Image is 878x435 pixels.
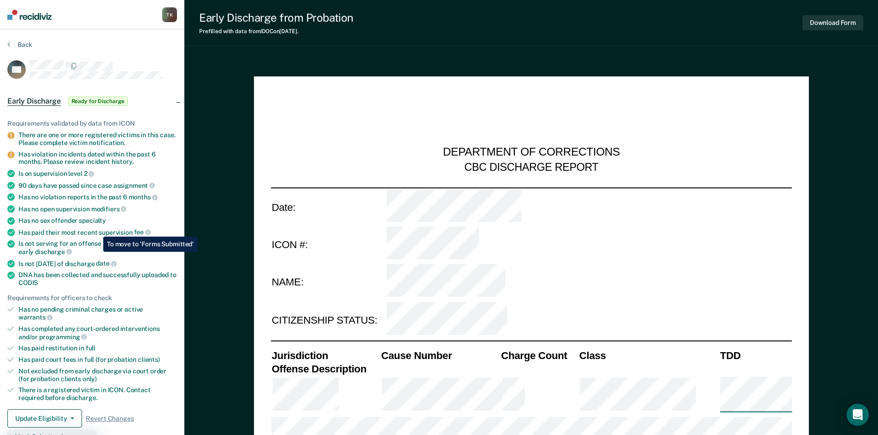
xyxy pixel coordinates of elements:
[847,404,869,426] div: Open Intercom Messenger
[79,217,106,224] span: specialty
[18,306,177,321] div: Has no pending criminal charges or active
[199,28,354,35] div: Prefilled with data from IDOC on [DATE] .
[39,333,87,341] span: programming
[162,7,177,22] div: T K
[18,386,177,402] div: There is a registered victim in ICON. Contact required before
[719,349,792,362] th: TDD
[271,263,385,301] td: NAME:
[500,349,578,362] th: Charge Count
[18,217,177,225] div: Has no sex offender
[578,349,719,362] th: Class
[96,260,116,267] span: date
[18,325,177,341] div: Has completed any court-ordered interventions and/or
[7,10,52,20] img: Recidiviz
[7,41,32,49] button: Back
[271,187,385,226] td: Date:
[84,170,94,177] span: 2
[18,228,177,237] div: Has paid their most recent supervision
[443,145,620,160] div: DEPARTMENT OF CORRECTIONS
[802,15,863,30] button: Download Form
[18,205,177,213] div: Has no open supervision
[18,260,177,268] div: Is not [DATE] of discharge
[18,131,177,147] div: There are one or more registered victims in this case. Please complete victim notification.
[86,344,95,352] span: full
[271,362,380,376] th: Offense Description
[464,160,598,174] div: CBC DISCHARGE REPORT
[66,394,98,401] span: discharge.
[82,375,97,383] span: only)
[18,356,177,364] div: Has paid court fees in full (for probation
[18,181,177,190] div: 90 days have passed since case
[68,97,128,106] span: Ready for Discharge
[91,205,127,213] span: modifiers
[18,279,38,286] span: CODIS
[35,248,72,255] span: discharge
[18,313,53,321] span: warrants
[7,409,82,428] button: Update Eligibility
[18,344,177,352] div: Has paid restitution in
[18,169,177,178] div: Is on supervision level
[134,228,151,236] span: fee
[7,294,177,302] div: Requirements for officers to check
[18,193,177,201] div: Has no violation reports in the past 6
[138,356,160,363] span: clients)
[86,415,134,423] span: Revert Changes
[7,97,61,106] span: Early Discharge
[271,301,385,339] td: CITIZENSHIP STATUS:
[199,11,354,24] div: Early Discharge from Probation
[18,367,177,383] div: Not excluded from early discharge via court order (for probation clients
[7,120,177,128] div: Requirements validated by data from ICON
[271,349,380,362] th: Jurisdiction
[162,7,177,22] button: TK
[271,226,385,263] td: ICON #:
[129,193,158,201] span: months
[380,349,500,362] th: Cause Number
[113,182,155,189] span: assignment
[18,151,177,166] div: Has violation incidents dated within the past 6 months. Please review incident history.
[18,240,177,255] div: Is not serving for an offense that is ineligible for early
[18,271,177,287] div: DNA has been collected and successfully uploaded to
